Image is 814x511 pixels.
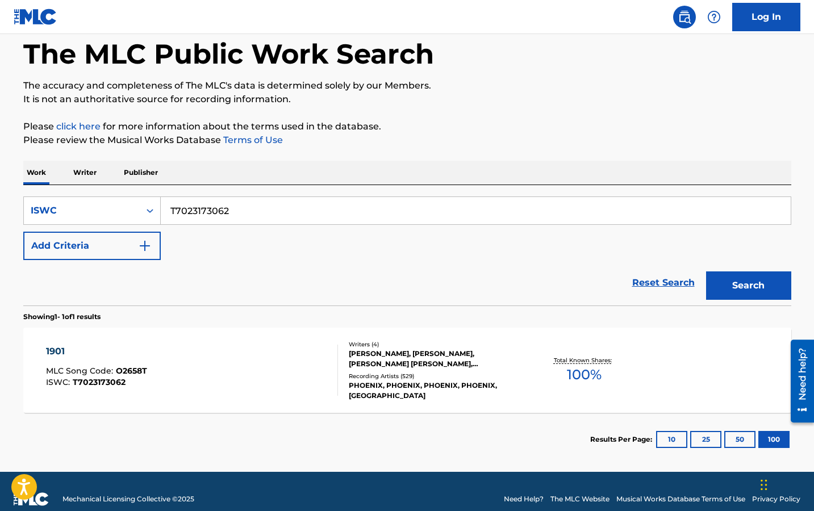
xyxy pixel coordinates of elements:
[349,380,520,401] div: PHOENIX, PHOENIX, PHOENIX, PHOENIX, [GEOGRAPHIC_DATA]
[14,492,49,506] img: logo
[23,312,101,322] p: Showing 1 - 1 of 1 results
[46,366,116,376] span: MLC Song Code :
[707,10,721,24] img: help
[23,196,791,305] form: Search Form
[62,494,194,504] span: Mechanical Licensing Collective © 2025
[567,365,602,385] span: 100 %
[752,494,800,504] a: Privacy Policy
[656,431,687,448] button: 10
[550,494,610,504] a: The MLC Website
[758,431,790,448] button: 100
[23,120,791,133] p: Please for more information about the terms used in the database.
[732,3,800,31] a: Log In
[138,239,152,253] img: 9d2ae6d4665cec9f34b9.svg
[706,271,791,300] button: Search
[673,6,696,28] a: Public Search
[349,349,520,369] div: [PERSON_NAME], [PERSON_NAME], [PERSON_NAME] [PERSON_NAME], [PERSON_NAME]
[724,431,755,448] button: 50
[678,10,691,24] img: search
[349,340,520,349] div: Writers ( 4 )
[23,133,791,147] p: Please review the Musical Works Database
[46,345,147,358] div: 1901
[120,161,161,185] p: Publisher
[504,494,544,504] a: Need Help?
[23,232,161,260] button: Add Criteria
[56,121,101,132] a: click here
[616,494,745,504] a: Musical Works Database Terms of Use
[349,372,520,380] div: Recording Artists ( 529 )
[761,468,767,502] div: Drag
[690,431,721,448] button: 25
[23,79,791,93] p: The accuracy and completeness of The MLC's data is determined solely by our Members.
[703,6,725,28] div: Help
[116,366,147,376] span: O2658T
[627,270,700,295] a: Reset Search
[31,204,133,217] div: ISWC
[23,37,434,71] h1: The MLC Public Work Search
[23,328,791,413] a: 1901MLC Song Code:O2658TISWC:T7023173062Writers (4)[PERSON_NAME], [PERSON_NAME], [PERSON_NAME] [P...
[70,161,100,185] p: Writer
[554,356,615,365] p: Total Known Shares:
[782,336,814,427] iframe: Resource Center
[14,9,57,25] img: MLC Logo
[46,377,73,387] span: ISWC :
[757,456,814,511] iframe: Chat Widget
[73,377,126,387] span: T7023173062
[221,135,283,145] a: Terms of Use
[23,93,791,106] p: It is not an authoritative source for recording information.
[590,434,655,445] p: Results Per Page:
[23,161,49,185] p: Work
